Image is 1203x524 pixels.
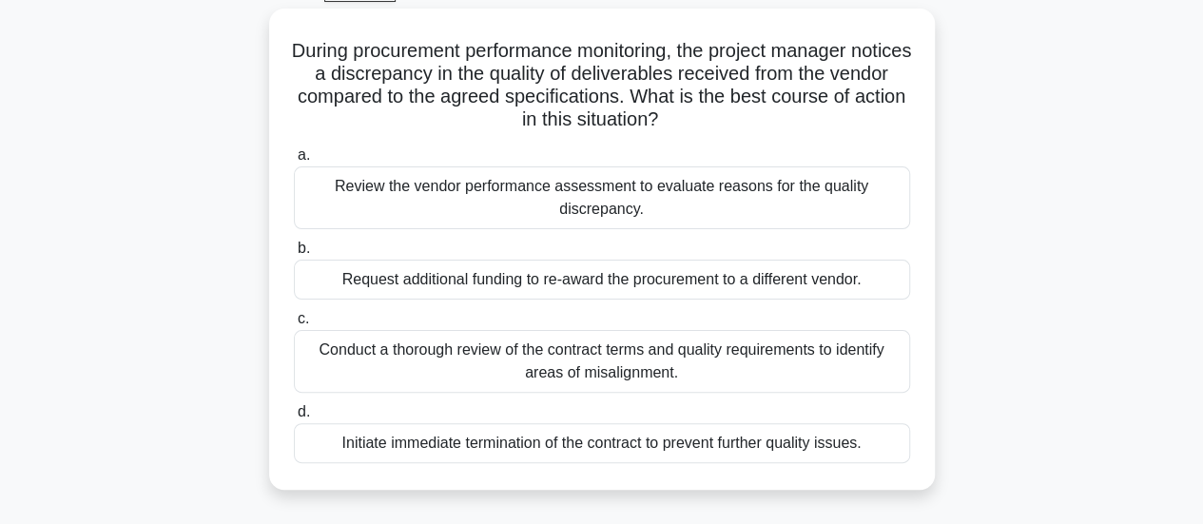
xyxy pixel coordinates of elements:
span: c. [298,310,309,326]
span: d. [298,403,310,419]
h5: During procurement performance monitoring, the project manager notices a discrepancy in the quali... [292,39,912,132]
span: a. [298,146,310,163]
span: b. [298,240,310,256]
div: Conduct a thorough review of the contract terms and quality requirements to identify areas of mis... [294,330,910,393]
div: Review the vendor performance assessment to evaluate reasons for the quality discrepancy. [294,166,910,229]
div: Initiate immediate termination of the contract to prevent further quality issues. [294,423,910,463]
div: Request additional funding to re-award the procurement to a different vendor. [294,260,910,300]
